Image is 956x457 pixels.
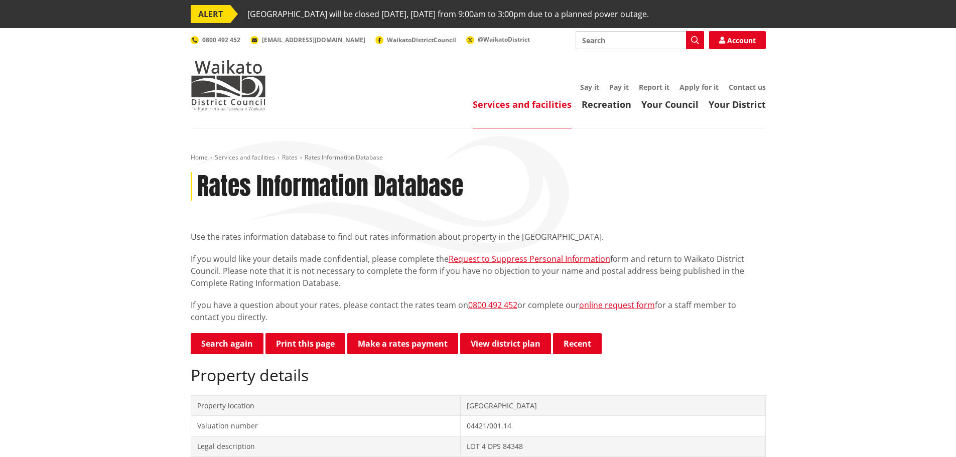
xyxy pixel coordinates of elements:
button: Recent [553,333,602,354]
a: Rates [282,153,298,162]
a: 0800 492 452 [191,36,240,44]
span: ALERT [191,5,230,23]
h2: Property details [191,366,766,385]
p: Use the rates information database to find out rates information about property in the [GEOGRAPHI... [191,231,766,243]
p: If you would like your details made confidential, please complete the form and return to Waikato ... [191,253,766,289]
td: [GEOGRAPHIC_DATA] [461,395,765,416]
td: LOT 4 DPS 84348 [461,436,765,456]
a: Recreation [582,98,631,110]
a: @WaikatoDistrict [466,35,530,44]
td: Property location [191,395,461,416]
a: Pay it [609,82,629,92]
nav: breadcrumb [191,154,766,162]
a: View district plan [460,333,551,354]
p: If you have a question about your rates, please contact the rates team on or complete our for a s... [191,299,766,323]
h1: Rates Information Database [197,172,463,201]
a: Account [709,31,766,49]
a: Your District [709,98,766,110]
span: [EMAIL_ADDRESS][DOMAIN_NAME] [262,36,365,44]
a: Contact us [729,82,766,92]
span: Rates Information Database [305,153,383,162]
a: [EMAIL_ADDRESS][DOMAIN_NAME] [250,36,365,44]
a: Report it [639,82,669,92]
td: Valuation number [191,416,461,436]
a: Say it [580,82,599,92]
span: @WaikatoDistrict [478,35,530,44]
a: Home [191,153,208,162]
button: Print this page [265,333,345,354]
span: WaikatoDistrictCouncil [387,36,456,44]
span: [GEOGRAPHIC_DATA] will be closed [DATE], [DATE] from 9:00am to 3:00pm due to a planned power outage. [247,5,649,23]
a: Make a rates payment [347,333,458,354]
a: Your Council [641,98,699,110]
span: 0800 492 452 [202,36,240,44]
a: Services and facilities [215,153,275,162]
a: WaikatoDistrictCouncil [375,36,456,44]
a: online request form [579,299,655,311]
input: Search input [576,31,704,49]
a: Request to Suppress Personal Information [449,253,610,264]
a: 0800 492 452 [468,299,517,311]
a: Search again [191,333,263,354]
img: Waikato District Council - Te Kaunihera aa Takiwaa o Waikato [191,60,266,110]
td: 04421/001.14 [461,416,765,436]
td: Legal description [191,436,461,456]
a: Apply for it [679,82,719,92]
a: Services and facilities [473,98,572,110]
